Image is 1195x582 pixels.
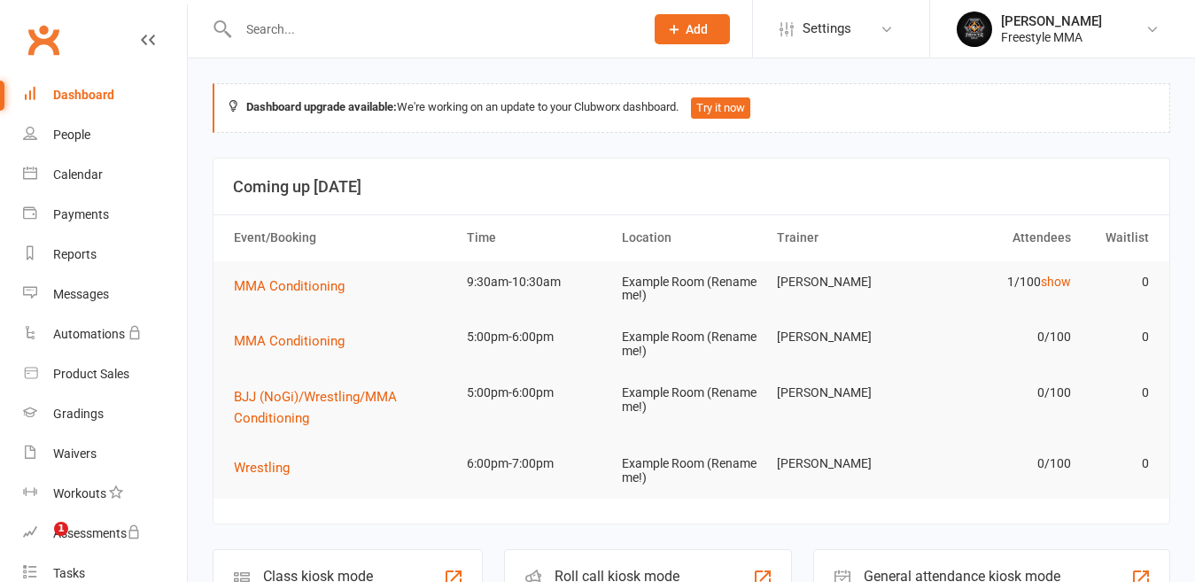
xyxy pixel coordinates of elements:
a: Automations [23,314,187,354]
div: Product Sales [53,367,129,381]
div: Tasks [53,566,85,580]
a: Payments [23,195,187,235]
td: 0 [1079,443,1157,485]
h3: Coming up [DATE] [233,178,1150,196]
div: Dashboard [53,88,114,102]
div: Calendar [53,167,103,182]
div: We're working on an update to your Clubworx dashboard. [213,83,1170,133]
div: Payments [53,207,109,221]
a: Waivers [23,434,187,474]
th: Attendees [924,215,1079,260]
span: BJJ (NoGi)/Wrestling/MMA Conditioning [234,389,397,426]
button: MMA Conditioning [234,330,357,352]
td: Example Room (Rename me!) [614,261,769,317]
button: MMA Conditioning [234,275,357,297]
td: [PERSON_NAME] [769,316,924,358]
a: Reports [23,235,187,275]
td: 9:30am-10:30am [459,261,614,303]
div: [PERSON_NAME] [1001,13,1102,29]
td: [PERSON_NAME] [769,443,924,485]
td: 0 [1079,372,1157,414]
a: show [1041,275,1071,289]
a: Messages [23,275,187,314]
div: Reports [53,247,97,261]
strong: Dashboard upgrade available: [246,100,397,113]
th: Waitlist [1079,215,1157,260]
td: 0/100 [924,372,1079,414]
div: Messages [53,287,109,301]
div: Workouts [53,486,106,501]
td: 1/100 [924,261,1079,303]
button: BJJ (NoGi)/Wrestling/MMA Conditioning [234,386,451,429]
a: Dashboard [23,75,187,115]
td: 0/100 [924,443,1079,485]
td: Example Room (Rename me!) [614,316,769,372]
div: Waivers [53,446,97,461]
a: Assessments [23,514,187,554]
span: MMA Conditioning [234,278,345,294]
td: Example Room (Rename me!) [614,372,769,428]
button: Wrestling [234,457,302,478]
th: Trainer [769,215,924,260]
span: Settings [803,9,851,49]
th: Location [614,215,769,260]
a: Workouts [23,474,187,514]
div: People [53,128,90,142]
button: Try it now [691,97,750,119]
th: Event/Booking [226,215,459,260]
a: Clubworx [21,18,66,62]
td: [PERSON_NAME] [769,261,924,303]
input: Search... [233,17,632,42]
span: 1 [54,522,68,536]
img: thumb_image1660268831.png [957,12,992,47]
a: People [23,115,187,155]
td: 5:00pm-6:00pm [459,372,614,414]
td: 6:00pm-7:00pm [459,443,614,485]
div: Gradings [53,407,104,421]
span: Wrestling [234,460,290,476]
a: Gradings [23,394,187,434]
td: 5:00pm-6:00pm [459,316,614,358]
button: Add [655,14,730,44]
div: Assessments [53,526,141,540]
td: 0 [1079,316,1157,358]
span: MMA Conditioning [234,333,345,349]
iframe: Intercom live chat [18,522,60,564]
td: Example Room (Rename me!) [614,443,769,499]
a: Calendar [23,155,187,195]
td: 0 [1079,261,1157,303]
th: Time [459,215,614,260]
td: [PERSON_NAME] [769,372,924,414]
span: Add [686,22,708,36]
a: Product Sales [23,354,187,394]
div: Automations [53,327,125,341]
div: Freestyle MMA [1001,29,1102,45]
td: 0/100 [924,316,1079,358]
